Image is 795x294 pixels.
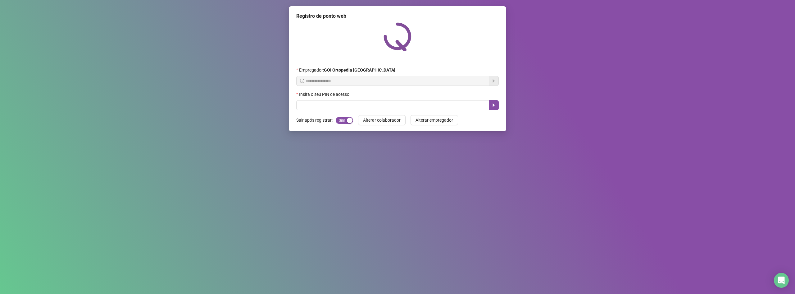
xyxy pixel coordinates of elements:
[358,115,406,125] button: Alterar colaborador
[491,103,496,108] span: caret-right
[363,117,401,124] span: Alterar colaborador
[296,115,336,125] label: Sair após registrar
[300,79,304,83] span: info-circle
[296,91,353,98] label: Insira o seu PIN de acesso
[299,67,395,73] span: Empregador :
[324,68,395,72] strong: GOI Ortopedia [GEOGRAPHIC_DATA]
[774,273,789,288] div: Open Intercom Messenger
[416,117,453,124] span: Alterar empregador
[411,115,458,125] button: Alterar empregador
[296,12,499,20] div: Registro de ponto web
[384,22,411,51] img: QRPoint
